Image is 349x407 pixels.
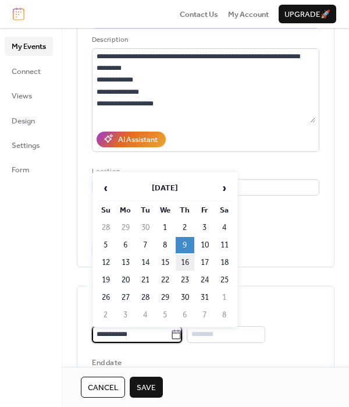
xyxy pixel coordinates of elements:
[156,202,174,218] th: We
[137,382,156,394] span: Save
[92,166,317,178] div: Location
[116,202,135,218] th: Mo
[195,307,214,323] td: 7
[12,41,46,52] span: My Events
[130,377,163,398] button: Save
[12,115,35,127] span: Design
[215,237,234,253] td: 11
[284,9,330,20] span: Upgrade 🚀
[12,90,32,102] span: Views
[176,202,194,218] th: Th
[5,62,53,80] a: Connect
[92,357,122,369] div: End date
[228,8,269,20] a: My Account
[215,202,234,218] th: Sa
[116,272,135,288] td: 20
[5,86,53,105] a: Views
[180,9,218,20] span: Contact Us
[88,382,118,394] span: Cancel
[81,377,125,398] button: Cancel
[279,5,336,23] button: Upgrade🚀
[97,272,115,288] td: 19
[116,289,135,306] td: 27
[136,202,155,218] th: Tu
[156,220,174,236] td: 1
[118,134,158,146] div: AI Assistant
[176,272,194,288] td: 23
[195,237,214,253] td: 10
[97,220,115,236] td: 28
[12,140,40,151] span: Settings
[116,220,135,236] td: 29
[156,307,174,323] td: 5
[216,176,233,200] span: ›
[97,237,115,253] td: 5
[176,254,194,271] td: 16
[215,220,234,236] td: 4
[195,202,214,218] th: Fr
[180,8,218,20] a: Contact Us
[5,111,53,130] a: Design
[5,160,53,179] a: Form
[12,66,41,77] span: Connect
[195,220,214,236] td: 3
[136,272,155,288] td: 21
[13,8,24,20] img: logo
[97,254,115,271] td: 12
[136,237,155,253] td: 7
[5,37,53,55] a: My Events
[5,136,53,154] a: Settings
[97,202,115,218] th: Su
[116,307,135,323] td: 3
[156,289,174,306] td: 29
[228,9,269,20] span: My Account
[195,254,214,271] td: 17
[97,132,166,147] button: AI Assistant
[136,220,155,236] td: 30
[156,237,174,253] td: 8
[195,272,214,288] td: 24
[116,176,214,201] th: [DATE]
[215,289,234,306] td: 1
[116,237,135,253] td: 6
[136,254,155,271] td: 14
[136,307,155,323] td: 4
[215,254,234,271] td: 18
[215,272,234,288] td: 25
[116,254,135,271] td: 13
[136,289,155,306] td: 28
[195,289,214,306] td: 31
[97,289,115,306] td: 26
[97,307,115,323] td: 2
[176,237,194,253] td: 9
[176,307,194,323] td: 6
[176,289,194,306] td: 30
[156,272,174,288] td: 22
[12,164,30,176] span: Form
[92,34,317,46] div: Description
[215,307,234,323] td: 8
[176,220,194,236] td: 2
[97,176,115,200] span: ‹
[156,254,174,271] td: 15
